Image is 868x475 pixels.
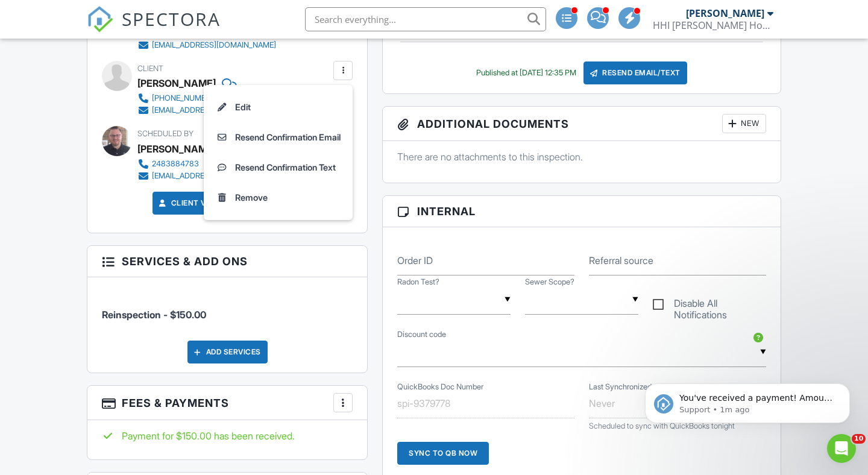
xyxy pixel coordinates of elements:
label: Last Synchronized with QuickBooks: [589,382,713,392]
span: Scheduled to sync with QuickBooks tonight [589,421,735,430]
div: Sync to QB Now [397,442,489,465]
label: Order ID [397,254,433,267]
span: Scheduled By [137,129,193,138]
a: [EMAIL_ADDRESS][DOMAIN_NAME] [137,104,276,116]
a: 2483884783 [137,158,276,170]
span: Client [137,64,163,73]
span: SPECTORA [122,6,221,31]
div: [EMAIL_ADDRESS][DOMAIN_NAME] [152,40,276,50]
div: 2483884783 [152,159,199,169]
a: [EMAIL_ADDRESS][DOMAIN_NAME] [137,39,276,51]
a: SPECTORA [87,16,221,42]
div: Resend Email/Text [583,61,687,84]
iframe: Intercom live chat [827,434,856,463]
div: [PERSON_NAME] [686,7,764,19]
p: There are no attachments to this inspection. [397,150,766,163]
a: [EMAIL_ADDRESS][DOMAIN_NAME] [137,170,276,182]
label: Disable All Notifications [653,298,766,313]
h3: Services & Add ons [87,246,367,277]
a: [PHONE_NUMBER] [137,92,276,104]
div: [EMAIL_ADDRESS][DOMAIN_NAME] [152,171,276,181]
div: [PERSON_NAME] [137,74,216,92]
div: [PERSON_NAME] [137,140,216,158]
a: Client View [157,197,221,209]
a: Remove [211,183,345,213]
div: Payment for $150.00 has been received. [102,429,353,442]
div: Remove [235,190,268,205]
h3: Internal [383,196,781,227]
div: HHI Hodge Home Inspections [653,19,773,31]
li: Service: Reinspection [102,286,353,331]
h3: Additional Documents [383,107,781,141]
label: QuickBooks Doc Number [397,382,483,392]
iframe: Intercom notifications message [627,358,868,442]
span: Reinspection - $150.00 [102,309,206,321]
div: [EMAIL_ADDRESS][DOMAIN_NAME] [152,105,276,115]
label: Radon Test? [397,277,439,288]
div: Add Services [187,341,268,363]
input: Search everything... [305,7,546,31]
label: Sewer Scope? [525,277,574,288]
div: New [722,114,766,133]
a: Edit [211,92,345,122]
span: 10 [852,434,866,444]
a: Resend Confirmation Text [211,153,345,183]
h3: Fees & Payments [87,386,367,420]
div: [PHONE_NUMBER] [152,93,218,103]
div: Published at [DATE] 12:35 PM [476,68,576,78]
label: Referral source [589,254,653,267]
a: Resend Confirmation Email [211,122,345,153]
img: The Best Home Inspection Software - Spectora [87,6,113,33]
label: Discount code [397,329,446,340]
